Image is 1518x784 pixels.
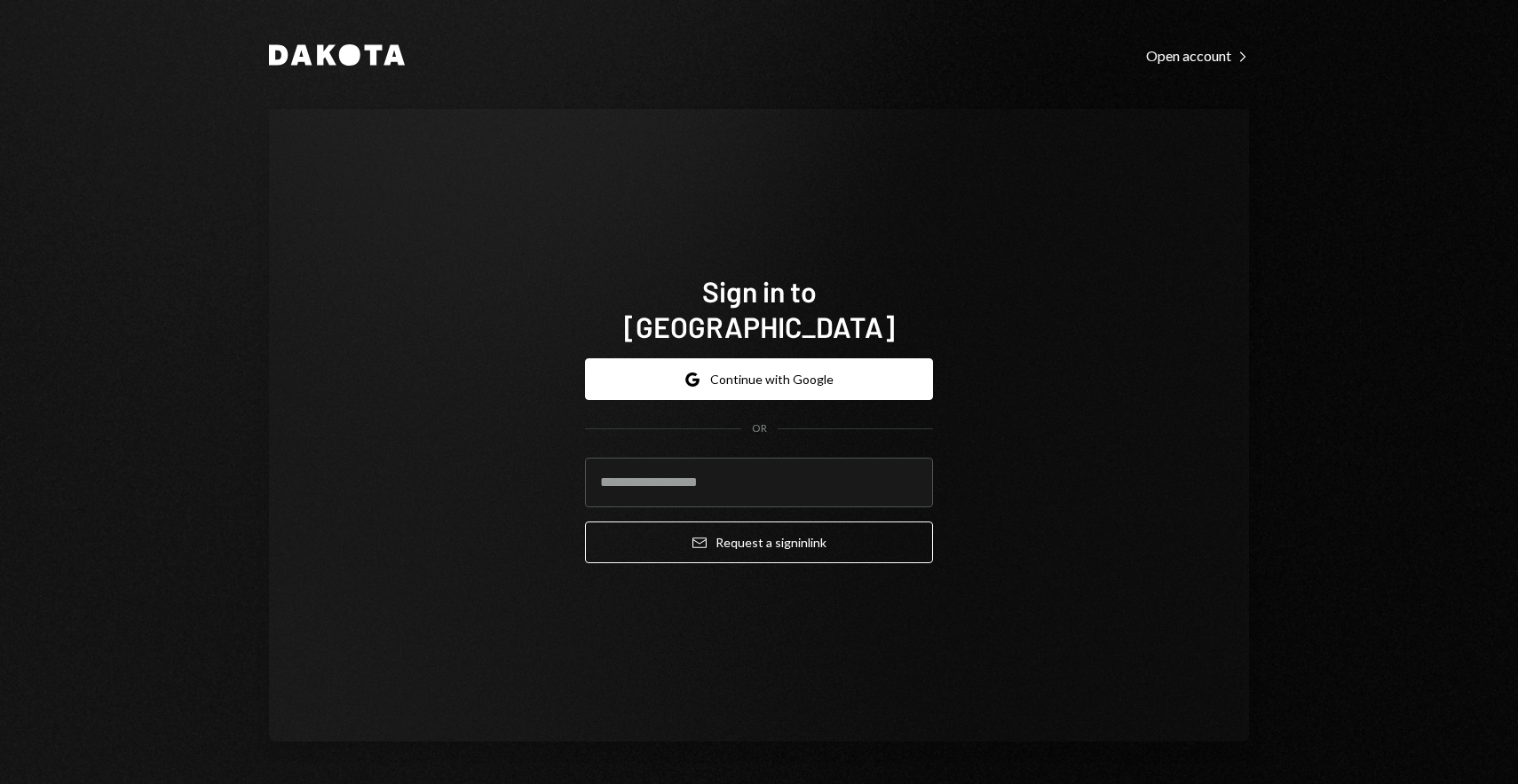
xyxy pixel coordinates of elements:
button: Continue with Google [585,358,933,400]
h1: Sign in to [GEOGRAPHIC_DATA] [585,273,933,344]
div: OR [752,421,767,436]
a: Open account [1146,45,1249,65]
button: Request a signinlink [585,521,933,563]
div: Open account [1146,47,1249,65]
